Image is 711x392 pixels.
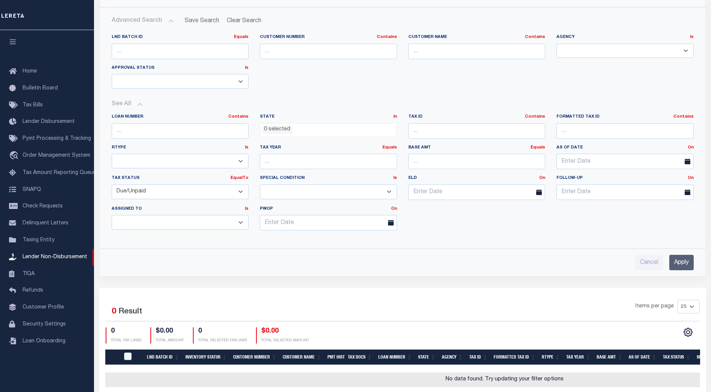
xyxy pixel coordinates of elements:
input: Enter Date [408,185,546,200]
th: State: activate to sort column ascending [415,350,439,365]
span: Lender Non-Disbursement [23,254,87,260]
label: Assigned To [112,206,249,212]
input: ... [112,123,249,139]
p: TOTAL SELECTED TAXLINES [198,338,247,344]
a: Contains [377,35,397,39]
label: Formatted Tax Id [556,114,694,120]
label: Approval Status [112,65,249,71]
label: ELD [403,175,551,182]
input: Apply [669,255,694,270]
th: LND Batch ID: activate to sort column ascending [144,350,182,365]
th: Pmt Hist [324,350,345,365]
th: &nbsp;&nbsp;&nbsp;&nbsp;&nbsp;&nbsp;&nbsp;&nbsp;&nbsp;&nbsp; [105,350,120,365]
a: Equals [382,145,397,150]
span: Taxing Entity [23,238,55,243]
a: Is [245,66,249,70]
a: Is [393,176,397,180]
a: In [393,115,397,119]
a: On [391,207,397,211]
span: SNAPQ [23,187,41,192]
span: TIQA [23,271,35,276]
input: ... [112,44,249,59]
span: Tax Bills [23,103,43,108]
a: Is [245,207,249,211]
a: Is [690,35,694,39]
span: Check Requests [23,204,63,209]
a: Equals [531,145,545,150]
label: As Of Date [551,145,699,151]
h4: $0.00 [261,327,309,336]
span: Customer Profile [23,305,64,310]
th: Agency: activate to sort column ascending [439,350,466,365]
h4: 0 [198,327,247,336]
h4: $0.00 [156,327,184,336]
input: ... [408,44,546,59]
label: PWOP [254,206,403,212]
input: Enter Date [260,215,397,230]
label: Result [118,306,142,318]
th: Customer Name: activate to sort column ascending [280,350,324,365]
button: See All [112,101,694,108]
th: Inventory Status: activate to sort column ascending [182,350,230,365]
label: Loan Number [112,114,249,120]
a: Contains [525,115,545,119]
p: TOTAL AMOUNT [156,338,184,344]
h4: 0 [111,327,141,336]
li: 0 selected [262,126,292,134]
th: QID [120,350,144,365]
th: Base Amt: activate to sort column ascending [594,350,626,365]
p: TOTAL TAX LINES [111,338,141,344]
span: Home [23,69,37,74]
a: EqualTo [230,176,249,180]
span: Order Management System [23,153,90,158]
input: Cancel [635,255,663,270]
th: Customer Number: activate to sort column ascending [230,350,280,365]
label: Special Condition [260,175,397,182]
span: 0 [112,308,116,316]
th: Tax Docs: activate to sort column ascending [345,350,375,365]
th: Tax Year: activate to sort column ascending [563,350,594,365]
th: Loan Number: activate to sort column ascending [375,350,415,365]
a: Contains [525,35,545,39]
span: Loan Onboarding [23,339,65,344]
input: ... [408,123,546,139]
span: Bulletin Board [23,86,58,91]
label: Tax Status [112,175,249,182]
label: Tax Id [408,114,546,120]
button: Advanced Search [112,14,174,28]
th: Formatted Tax Id: activate to sort column ascending [491,350,539,365]
th: RType: activate to sort column ascending [539,350,563,365]
label: Follow-Up [551,175,699,182]
span: Security Settings [23,322,66,327]
a: Equals [234,35,249,39]
input: Enter Date [556,185,694,200]
label: Tax Year [260,145,397,151]
input: ... [556,123,694,139]
label: Customer Name [408,34,546,41]
i: travel_explore [9,151,21,161]
th: Tax Id: activate to sort column ascending [466,350,491,365]
span: Items per page [635,303,674,311]
label: LND Batch ID [112,34,249,41]
input: ... [408,154,546,169]
span: Pymt Processing & Tracking [23,136,91,141]
label: State [260,114,397,120]
th: As Of Date: activate to sort column ascending [626,350,660,365]
a: On [688,145,694,150]
a: Is [245,145,249,150]
span: Lender Disbursement [23,119,75,124]
label: Customer Number [260,34,397,41]
input: ... [260,154,397,169]
span: Tax Amount Reporting Queue [23,170,96,176]
p: TOTAL SELECTED AMOUNT [261,338,309,344]
input: ... [260,44,397,59]
label: Agency [556,34,694,41]
span: Refunds [23,288,43,293]
span: Delinquent Letters [23,221,68,226]
label: Base Amt [408,145,546,151]
th: Tax Status: activate to sort column ascending [660,350,694,365]
label: RType [112,145,249,151]
a: Contains [228,115,249,119]
input: Enter Date [556,154,694,169]
a: On [688,176,694,180]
